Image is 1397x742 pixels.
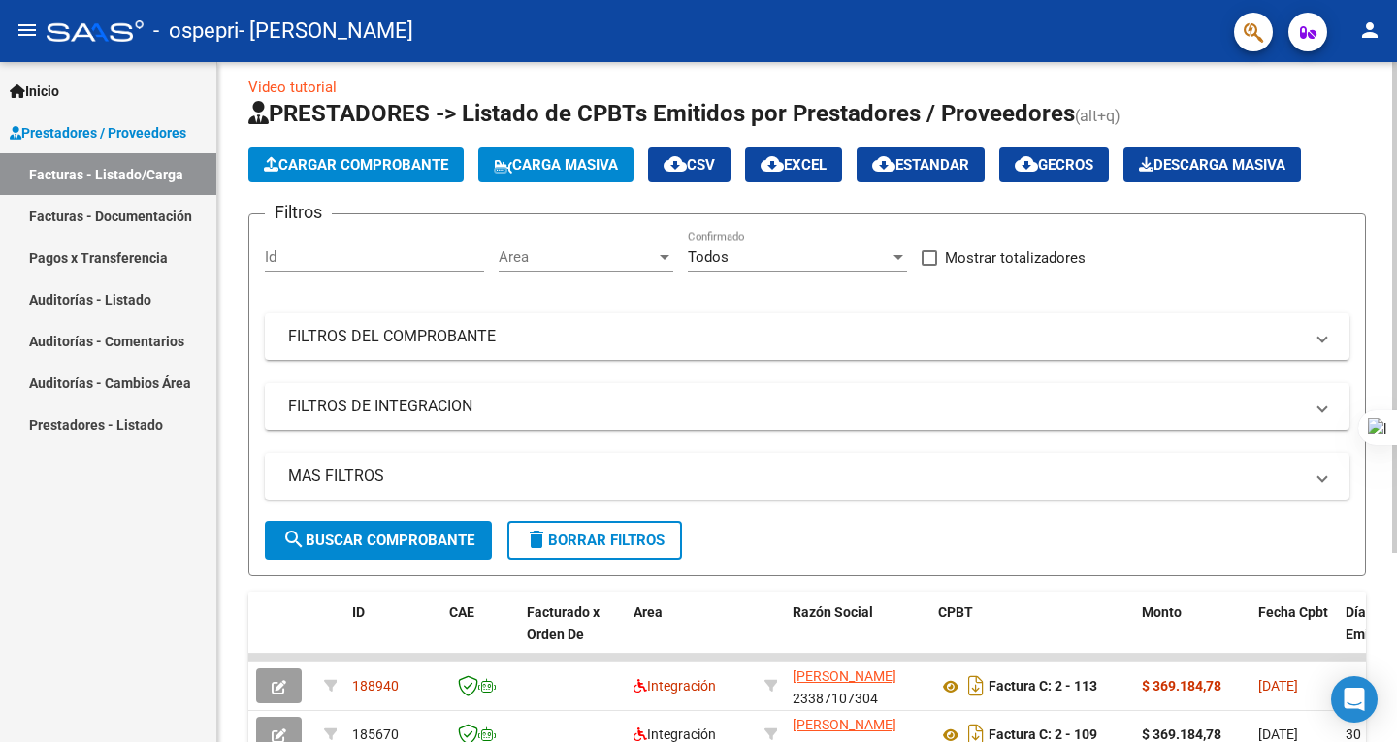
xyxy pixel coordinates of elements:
[288,396,1303,417] mat-panel-title: FILTROS DE INTEGRACION
[265,521,492,560] button: Buscar Comprobante
[1251,592,1338,677] datatable-header-cell: Fecha Cpbt
[352,726,399,742] span: 185670
[494,156,618,174] span: Carga Masiva
[1258,604,1328,620] span: Fecha Cpbt
[478,147,634,182] button: Carga Masiva
[288,466,1303,487] mat-panel-title: MAS FILTROS
[664,156,715,174] span: CSV
[1015,156,1093,174] span: Gecros
[282,528,306,551] mat-icon: search
[499,248,656,266] span: Area
[1134,592,1251,677] datatable-header-cell: Monto
[989,679,1097,694] strong: Factura C: 2 - 113
[761,156,827,174] span: EXCEL
[634,678,716,694] span: Integración
[999,147,1109,182] button: Gecros
[793,717,896,732] span: [PERSON_NAME]
[248,100,1075,127] span: PRESTADORES -> Listado de CPBTs Emitidos por Prestadores / Proveedores
[519,592,626,677] datatable-header-cell: Facturado x Orden De
[1358,18,1381,42] mat-icon: person
[1331,676,1378,723] div: Open Intercom Messenger
[745,147,842,182] button: EXCEL
[634,726,716,742] span: Integración
[10,122,186,144] span: Prestadores / Proveedores
[352,604,365,620] span: ID
[153,10,239,52] span: - ospepri
[664,152,687,176] mat-icon: cloud_download
[352,678,399,694] span: 188940
[525,528,548,551] mat-icon: delete
[16,18,39,42] mat-icon: menu
[1015,152,1038,176] mat-icon: cloud_download
[239,10,413,52] span: - [PERSON_NAME]
[248,147,464,182] button: Cargar Comprobante
[525,532,665,549] span: Borrar Filtros
[1139,156,1285,174] span: Descarga Masiva
[688,248,729,266] span: Todos
[265,453,1349,500] mat-expansion-panel-header: MAS FILTROS
[793,665,923,706] div: 23387107304
[1123,147,1301,182] button: Descarga Masiva
[507,521,682,560] button: Borrar Filtros
[761,152,784,176] mat-icon: cloud_download
[945,246,1086,270] span: Mostrar totalizadores
[938,604,973,620] span: CPBT
[265,383,1349,430] mat-expansion-panel-header: FILTROS DE INTEGRACION
[930,592,1134,677] datatable-header-cell: CPBT
[634,604,663,620] span: Area
[1123,147,1301,182] app-download-masive: Descarga masiva de comprobantes (adjuntos)
[785,592,930,677] datatable-header-cell: Razón Social
[248,79,337,96] a: Video tutorial
[1142,604,1182,620] span: Monto
[265,199,332,226] h3: Filtros
[1258,726,1298,742] span: [DATE]
[527,604,600,642] span: Facturado x Orden De
[648,147,731,182] button: CSV
[1258,678,1298,694] span: [DATE]
[1142,678,1221,694] strong: $ 369.184,78
[441,592,519,677] datatable-header-cell: CAE
[626,592,757,677] datatable-header-cell: Area
[282,532,474,549] span: Buscar Comprobante
[10,81,59,102] span: Inicio
[449,604,474,620] span: CAE
[872,152,895,176] mat-icon: cloud_download
[963,670,989,701] i: Descargar documento
[872,156,969,174] span: Estandar
[793,668,896,684] span: [PERSON_NAME]
[1142,726,1221,742] strong: $ 369.184,78
[264,156,448,174] span: Cargar Comprobante
[793,604,873,620] span: Razón Social
[344,592,441,677] datatable-header-cell: ID
[1346,726,1361,742] span: 30
[265,313,1349,360] mat-expansion-panel-header: FILTROS DEL COMPROBANTE
[288,326,1303,347] mat-panel-title: FILTROS DEL COMPROBANTE
[857,147,985,182] button: Estandar
[1075,107,1121,125] span: (alt+q)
